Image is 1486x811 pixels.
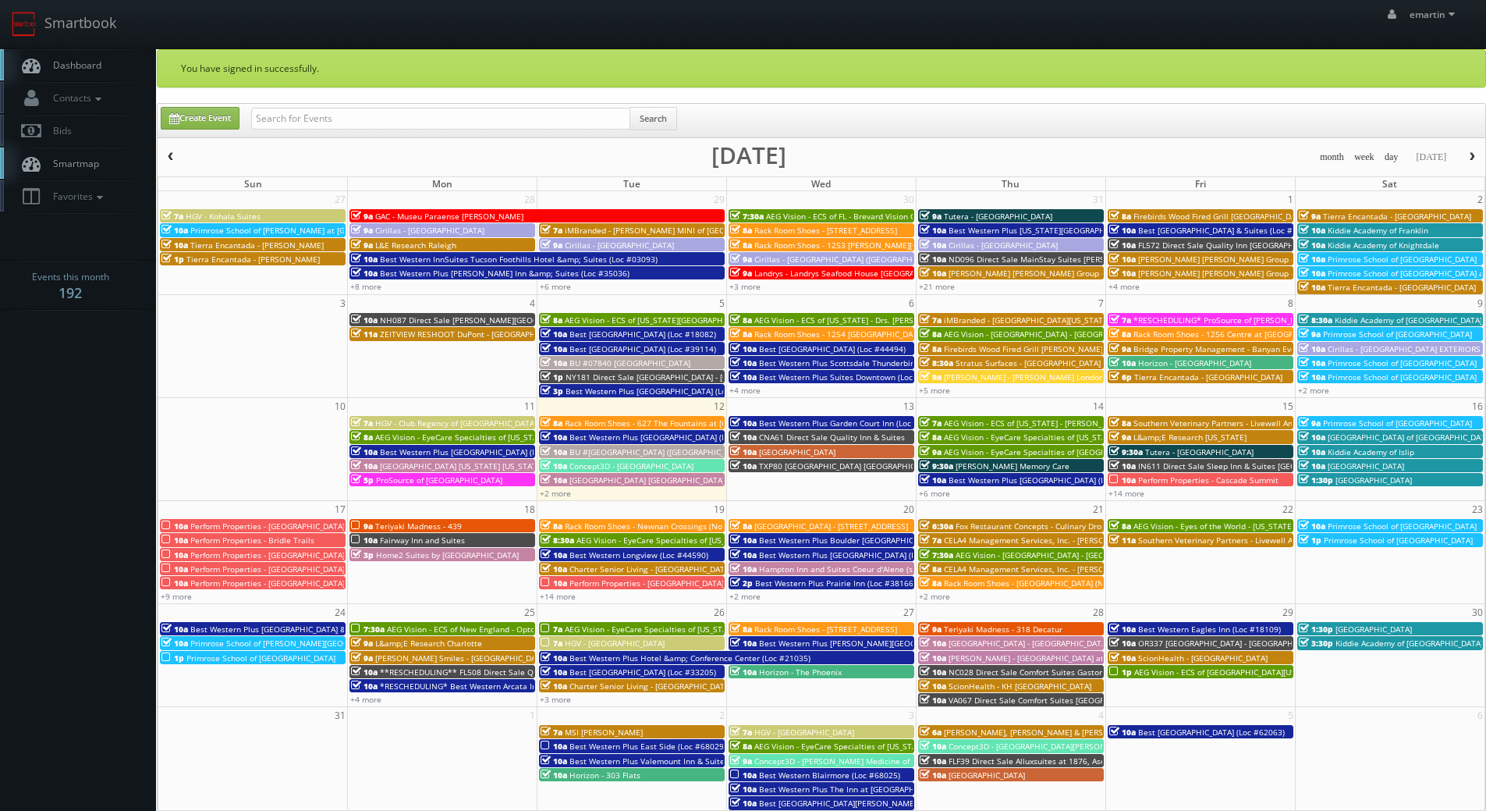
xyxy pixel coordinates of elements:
[1109,475,1136,486] span: 10a
[919,281,955,292] a: +21 more
[1109,372,1132,382] span: 6p
[1133,521,1371,532] span: AEG Vision - Eyes of the World - [US_STATE][GEOGRAPHIC_DATA]
[375,225,484,236] span: Cirillas - [GEOGRAPHIC_DATA]
[729,591,761,602] a: +2 more
[569,432,768,443] span: Best Western Plus [GEOGRAPHIC_DATA] (Loc #62024)
[161,211,183,222] span: 7a
[1299,638,1333,649] span: 3:30p
[375,240,456,251] span: L&E Research Raleigh
[944,211,1052,222] span: Tutera - [GEOGRAPHIC_DATA]
[944,624,1062,635] span: Teriyaki Madness - 318 Decatur
[351,329,378,340] span: 11a
[1133,211,1307,222] span: Firebirds Wood Fired Grill [GEOGRAPHIC_DATA]
[949,653,1140,663] span: [PERSON_NAME] - [GEOGRAPHIC_DATA] at Heritage
[730,418,757,429] span: 10a
[186,211,261,222] span: HGV - Kohala Suites
[569,475,725,486] span: [GEOGRAPHIC_DATA] [GEOGRAPHIC_DATA]
[920,521,953,532] span: 6:30a
[161,591,192,602] a: +9 more
[944,343,1103,354] span: Firebirds Wood Fired Grill [PERSON_NAME]
[1299,432,1325,443] span: 10a
[949,240,1058,251] span: Cirillas - [GEOGRAPHIC_DATA]
[1109,521,1131,532] span: 8a
[949,638,1108,649] span: [GEOGRAPHIC_DATA] - [GEOGRAPHIC_DATA]
[1323,329,1472,340] span: Primrose School of [GEOGRAPHIC_DATA]
[1133,343,1311,354] span: Bridge Property Management - Banyan Everton
[375,418,537,429] span: HGV - Club Regency of [GEOGRAPHIC_DATA]
[920,254,946,265] span: 10a
[1314,148,1349,167] button: month
[949,254,1145,265] span: ND096 Direct Sale MainStay Suites [PERSON_NAME]
[759,638,1160,649] span: Best Western Plus [PERSON_NAME][GEOGRAPHIC_DATA]/[PERSON_NAME][GEOGRAPHIC_DATA] (Loc #10397)
[759,446,835,457] span: [GEOGRAPHIC_DATA]
[944,315,1138,325] span: iMBranded - [GEOGRAPHIC_DATA][US_STATE] Toyota
[730,446,757,457] span: 10a
[569,446,748,457] span: BU #[GEOGRAPHIC_DATA] ([GEOGRAPHIC_DATA])
[351,432,373,443] span: 8a
[161,578,188,589] span: 10a
[1299,475,1333,486] span: 1:30p
[161,535,188,546] span: 10a
[949,475,1147,486] span: Best Western Plus [GEOGRAPHIC_DATA] (Loc #05665)
[1138,475,1279,486] span: Perform Properties - Cascade Summit
[45,124,72,137] span: Bids
[1109,225,1136,236] span: 10a
[380,461,544,471] span: [GEOGRAPHIC_DATA] [US_STATE] [US_STATE]
[351,254,378,265] span: 10a
[920,225,946,236] span: 10a
[754,329,924,340] span: Rack Room Shoes - 1254 [GEOGRAPHIC_DATA]
[351,418,373,429] span: 7a
[161,550,188,560] span: 10a
[949,268,1340,279] span: [PERSON_NAME] [PERSON_NAME] Group - [PERSON_NAME] - 712 [PERSON_NAME] Trove [PERSON_NAME]
[1299,343,1325,354] span: 10a
[1299,225,1325,236] span: 10a
[375,211,523,222] span: GAC - Museu Paraense [PERSON_NAME]
[730,578,753,589] span: 2p
[351,653,373,663] span: 9a
[1109,254,1136,265] span: 10a
[759,357,995,368] span: Best Western Plus Scottsdale Thunderbird Suites (Loc #03156)
[1328,282,1476,293] span: Tierra Encantada - [GEOGRAPHIC_DATA]
[920,461,953,471] span: 9:30a
[541,521,562,532] span: 8a
[920,564,942,574] span: 8a
[1299,254,1325,265] span: 10a
[1323,211,1471,222] span: Tierra Encantada - [GEOGRAPHIC_DATA]
[351,446,378,457] span: 10a
[541,372,563,382] span: 1p
[351,475,374,486] span: 5p
[375,638,482,649] span: L&amp;E Research Charlotte
[351,268,378,279] span: 10a
[541,329,567,340] span: 10a
[729,385,761,396] a: +4 more
[351,521,373,532] span: 9a
[190,240,324,251] span: Tierra Encantada - [PERSON_NAME]
[380,315,685,325] span: NH087 Direct Sale [PERSON_NAME][GEOGRAPHIC_DATA], Ascend Hotel Collection
[944,564,1171,574] span: CELA4 Management Services, Inc. - [PERSON_NAME] Genesis
[45,59,101,72] span: Dashboard
[1108,281,1140,292] a: +4 more
[1138,357,1251,368] span: Horizon - [GEOGRAPHIC_DATA]
[45,91,105,105] span: Contacts
[1410,8,1459,21] span: emartin
[1109,446,1143,457] span: 9:30a
[920,624,942,635] span: 9a
[351,667,378,678] span: 10a
[541,653,567,663] span: 10a
[541,461,567,471] span: 10a
[541,386,563,397] span: 3p
[541,315,562,325] span: 8a
[1138,461,1354,471] span: IN611 Direct Sale Sleep Inn & Suites [GEOGRAPHIC_DATA]
[1109,268,1136,279] span: 10a
[919,385,950,396] a: +5 more
[190,225,413,236] span: Primrose School of [PERSON_NAME] at [GEOGRAPHIC_DATA]
[730,521,752,532] span: 8a
[161,624,188,635] span: 10a
[1109,624,1136,635] span: 10a
[754,521,908,532] span: [GEOGRAPHIC_DATA] - [STREET_ADDRESS]
[1328,521,1477,532] span: Primrose School of [GEOGRAPHIC_DATA]
[920,653,946,663] span: 10a
[730,225,752,236] span: 8a
[730,315,752,325] span: 8a
[1299,329,1321,340] span: 9a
